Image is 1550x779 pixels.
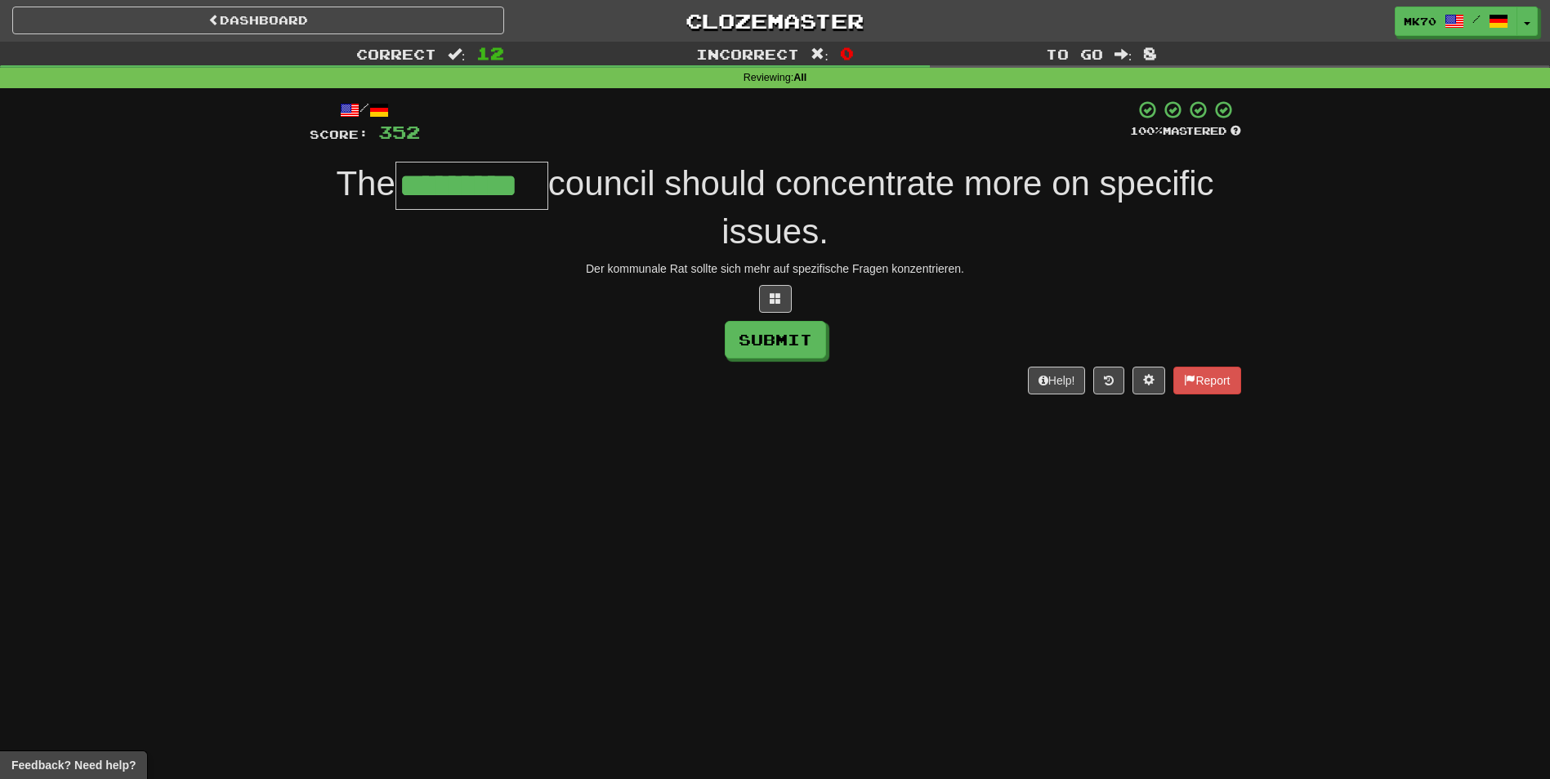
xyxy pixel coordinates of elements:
span: council should concentrate more on specific issues. [548,164,1214,251]
a: Clozemaster [529,7,1021,35]
span: MK70 [1404,14,1436,29]
button: Help! [1028,367,1086,394]
div: Der kommunale Rat sollte sich mehr auf spezifische Fragen konzentrieren. [310,260,1241,277]
span: 352 [378,122,420,142]
a: MK70 / [1395,7,1517,36]
a: Dashboard [12,7,504,34]
button: Report [1173,367,1240,394]
span: 12 [476,43,504,63]
span: Correct [356,46,436,62]
span: Score: [310,127,369,141]
button: Switch sentence to multiple choice alt+p [759,285,792,313]
span: 0 [840,43,854,63]
strong: All [793,72,806,83]
span: : [1114,47,1132,61]
span: To go [1046,46,1103,62]
button: Submit [725,321,826,358]
button: Round history (alt+y) [1093,367,1124,394]
span: : [448,47,466,61]
span: / [1472,13,1481,24]
div: Mastered [1130,124,1241,139]
span: 8 [1143,43,1157,63]
div: / [310,100,420,120]
span: 100 % [1130,124,1163,137]
span: The [336,164,395,203]
span: Open feedback widget [11,757,136,773]
span: : [811,47,829,61]
span: Incorrect [696,46,799,62]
